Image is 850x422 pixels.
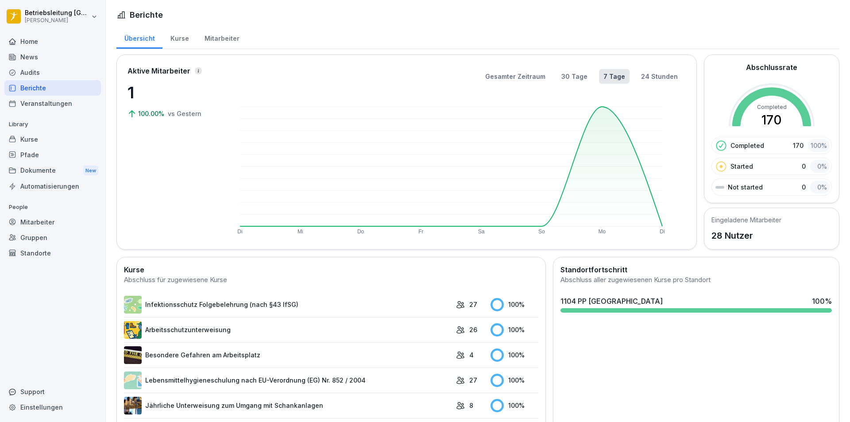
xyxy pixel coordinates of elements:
div: 1104 PP [GEOGRAPHIC_DATA] [560,296,663,306]
p: Not started [728,182,763,192]
text: So [538,228,545,235]
div: 100 % [491,374,538,387]
div: Support [4,384,101,399]
p: 100.00% [138,109,166,118]
p: 26 [469,325,477,334]
a: Audits [4,65,101,80]
h1: Berichte [130,9,163,21]
button: 30 Tage [557,69,592,84]
p: 8 [469,401,473,410]
p: Aktive Mitarbeiter [127,66,190,76]
img: gxsnf7ygjsfsmxd96jxi4ufn.png [124,372,142,389]
a: Veranstaltungen [4,96,101,111]
a: Einstellungen [4,399,101,415]
div: 100 % [491,323,538,337]
h2: Kurse [124,264,538,275]
div: 100 % [491,298,538,311]
img: zq4t51x0wy87l3xh8s87q7rq.png [124,346,142,364]
a: Lebensmittelhygieneschulung nach EU-Verordnung (EG) Nr. 852 / 2004 [124,372,452,389]
a: Besondere Gefahren am Arbeitsplatz [124,346,452,364]
p: 28 Nutzer [711,229,781,242]
p: Library [4,117,101,132]
p: 170 [793,141,804,150]
p: vs Gestern [168,109,201,118]
a: Mitarbeiter [4,214,101,230]
a: Infektionsschutz Folgebelehrung (nach §43 IfSG) [124,296,452,314]
p: 4 [469,350,474,360]
img: bgsrfyvhdm6180ponve2jajk.png [124,321,142,339]
p: Started [730,162,753,171]
p: 1 [127,81,216,105]
a: Übersicht [116,26,162,49]
div: 100 % [808,139,830,152]
p: Completed [730,141,764,150]
p: 27 [469,300,477,309]
div: 100 % [812,296,832,306]
div: 0 % [810,160,830,173]
text: Fr [418,228,423,235]
a: Standorte [4,245,101,261]
button: Gesamter Zeitraum [481,69,550,84]
a: Mitarbeiter [197,26,247,49]
div: Abschluss aller zugewiesenen Kurse pro Standort [560,275,832,285]
h2: Abschlussrate [746,62,797,73]
img: tgff07aey9ahi6f4hltuk21p.png [124,296,142,314]
p: [PERSON_NAME] [25,17,89,23]
text: Di [237,228,242,235]
div: 100 % [491,348,538,362]
p: Betriebsleitung [GEOGRAPHIC_DATA] [25,9,89,17]
div: Abschluss für zugewiesene Kurse [124,275,538,285]
a: Berichte [4,80,101,96]
a: Gruppen [4,230,101,245]
text: Mi [297,228,303,235]
text: Di [660,228,665,235]
text: Sa [478,228,485,235]
div: 100 % [491,399,538,412]
p: 0 [802,182,806,192]
div: New [83,166,98,176]
p: People [4,200,101,214]
a: Kurse [162,26,197,49]
p: 27 [469,376,477,385]
text: Do [357,228,364,235]
text: Mo [598,228,606,235]
div: Dokumente [4,163,101,179]
a: 1104 PP [GEOGRAPHIC_DATA]100% [557,292,835,316]
a: Arbeitsschutzunterweisung [124,321,452,339]
a: Pfade [4,147,101,163]
a: Home [4,34,101,49]
a: Kurse [4,132,101,147]
img: etou62n52bjq4b8bjpe35whp.png [124,397,142,414]
div: 0 % [810,181,830,194]
a: News [4,49,101,65]
h5: Eingeladene Mitarbeiter [711,215,781,225]
a: Jährliche Unterweisung zum Umgang mit Schankanlagen [124,397,452,414]
h2: Standortfortschritt [560,264,832,275]
button: 7 Tage [599,69,630,84]
a: Automatisierungen [4,178,101,194]
a: DokumenteNew [4,163,101,179]
button: 24 Stunden [637,69,682,84]
p: 0 [802,162,806,171]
